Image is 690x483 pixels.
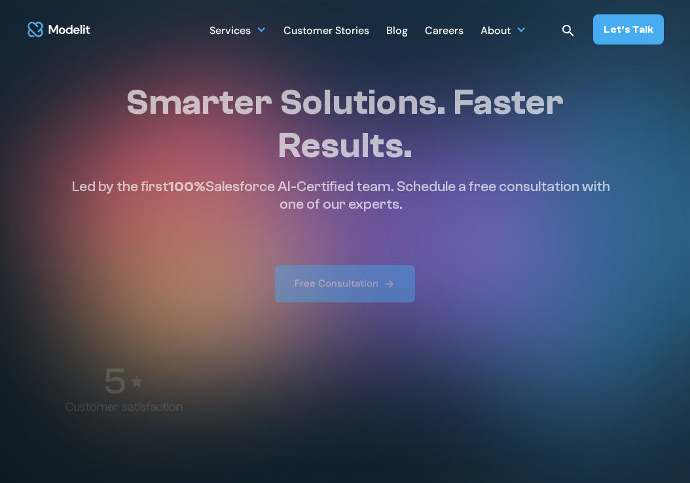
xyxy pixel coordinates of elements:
[384,278,395,290] img: arrow right
[65,178,617,213] p: Led by the first Salesforce AI-Certified team. Schedule a free consultation with one of our experts.
[386,19,408,45] div: Blog
[283,17,369,43] a: Customer Stories
[283,19,369,45] div: Customer Stories
[65,400,183,415] p: Customer satisfaction
[481,19,511,45] div: About
[129,374,145,389] img: Stars
[481,17,526,43] div: About
[168,178,206,195] span: 100%
[386,17,408,43] a: Blog
[26,17,92,42] a: home
[26,17,92,42] img: modelit logo
[295,277,378,291] div: Free Consultation
[209,19,251,45] div: Services
[425,19,463,45] div: Careers
[209,17,266,43] div: Services
[593,14,664,45] a: Let’s Talk
[604,22,653,37] div: Let’s Talk
[103,363,124,400] p: 5
[65,81,625,168] h1: Smarter Solutions. Faster Results.
[425,17,463,43] a: Careers
[275,265,415,302] a: Free Consultation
